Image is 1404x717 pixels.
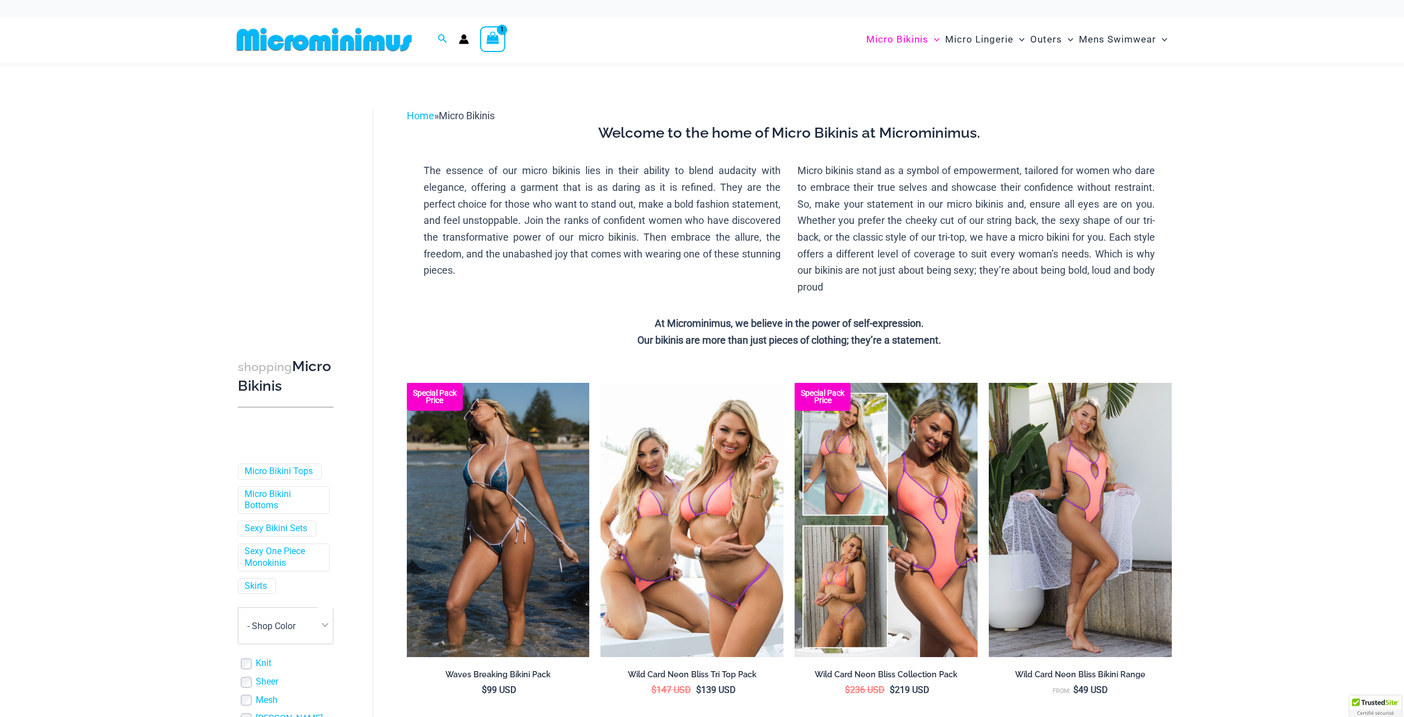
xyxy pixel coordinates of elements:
span: $ [696,685,701,695]
span: $ [890,685,895,695]
span: - Shop Color [238,607,334,644]
a: Wild Card Neon Bliss Tri Top Pack [600,669,783,684]
bdi: 236 USD [845,685,885,695]
img: Wild Card Neon Bliss 312 Top 01 [989,383,1172,657]
span: Micro Bikinis [439,110,495,121]
span: Menu Toggle [1156,25,1167,54]
span: Mens Swimwear [1079,25,1156,54]
h2: Wild Card Neon Bliss Collection Pack [795,669,978,680]
span: Micro Lingerie [945,25,1013,54]
h2: Wild Card Neon Bliss Bikini Range [989,669,1172,680]
span: Micro Bikinis [866,25,928,54]
img: Waves Breaking Ocean 312 Top 456 Bottom 08 [407,383,590,657]
a: Collection Pack (7) Collection Pack B (1)Collection Pack B (1) [795,383,978,657]
strong: Our bikinis are more than just pieces of clothing; they’re a statement. [637,334,941,346]
span: - Shop Color [238,608,333,644]
h2: Waves Breaking Bikini Pack [407,669,590,680]
a: Account icon link [459,34,469,44]
p: Micro bikinis stand as a symbol of empowerment, tailored for women who dare to embrace their true... [797,162,1155,296]
span: Menu Toggle [1062,25,1073,54]
span: From: [1053,687,1070,695]
span: Menu Toggle [1013,25,1025,54]
p: The essence of our micro bikinis lies in their ability to blend audacity with elegance, offering ... [424,162,781,279]
a: Knit [256,658,271,669]
span: $ [482,685,487,695]
a: Mesh [256,695,278,706]
bdi: 99 USD [482,685,516,695]
img: Collection Pack (7) [795,383,978,657]
h2: Wild Card Neon Bliss Tri Top Pack [600,669,783,680]
bdi: 139 USD [696,685,736,695]
bdi: 219 USD [890,685,929,695]
a: Waves Breaking Bikini Pack [407,669,590,684]
b: Special Pack Price [795,390,851,404]
h3: Welcome to the home of Micro Bikinis at Microminimus. [415,124,1163,143]
h3: Micro Bikinis [238,357,334,396]
a: Home [407,110,434,121]
span: Outers [1030,25,1062,54]
a: View Shopping Cart, 1 items [480,26,506,52]
b: Special Pack Price [407,390,463,404]
iframe: TrustedSite Certified [238,99,339,322]
a: Sheer [256,676,278,688]
a: OutersMenu ToggleMenu Toggle [1027,22,1076,57]
bdi: 147 USD [651,685,691,695]
a: Wild Card Neon Bliss Bikini Range [989,669,1172,684]
img: Wild Card Neon Bliss Tri Top Pack [600,383,783,657]
a: Micro LingerieMenu ToggleMenu Toggle [942,22,1027,57]
span: $ [1073,685,1078,695]
bdi: 49 USD [1073,685,1108,695]
a: Mens SwimwearMenu ToggleMenu Toggle [1076,22,1170,57]
a: Waves Breaking Ocean 312 Top 456 Bottom 08 Waves Breaking Ocean 312 Top 456 Bottom 04Waves Breaki... [407,383,590,657]
div: TrustedSite Certified [1350,696,1401,717]
a: Skirts [245,580,267,592]
span: shopping [238,360,292,374]
a: Micro Bikini Bottoms [245,489,321,512]
nav: Site Navigation [862,21,1172,58]
span: $ [651,685,656,695]
span: - Shop Color [247,621,295,631]
a: Sexy Bikini Sets [245,523,307,535]
a: Wild Card Neon Bliss 312 Top 01Wild Card Neon Bliss 819 One Piece St Martin 5996 Sarong 04Wild Ca... [989,383,1172,657]
a: Wild Card Neon Bliss Tri Top PackWild Card Neon Bliss Tri Top Pack BWild Card Neon Bliss Tri Top ... [600,383,783,657]
img: MM SHOP LOGO FLAT [232,27,416,52]
span: Menu Toggle [928,25,940,54]
a: Micro BikinisMenu ToggleMenu Toggle [863,22,942,57]
a: Search icon link [438,32,448,46]
span: » [407,110,495,121]
span: $ [845,685,850,695]
a: Wild Card Neon Bliss Collection Pack [795,669,978,684]
strong: At Microminimus, we believe in the power of self-expression. [655,317,924,329]
a: Micro Bikini Tops [245,466,313,477]
a: Sexy One Piece Monokinis [245,546,321,569]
